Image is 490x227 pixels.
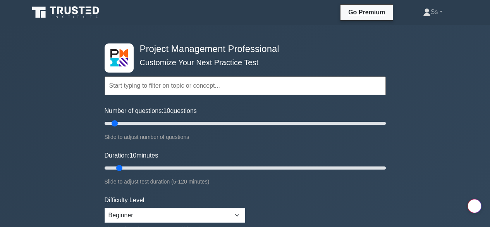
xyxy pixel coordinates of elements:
span: 10 [163,107,170,114]
label: Number of questions: questions [105,106,197,116]
label: Duration: minutes [105,151,158,160]
div: Slide to adjust number of questions [105,132,386,142]
div: Slide to adjust test duration (5-120 minutes) [105,177,386,186]
label: Difficulty Level [105,196,144,205]
input: Start typing to filter on topic or concept... [105,76,386,95]
a: Go Premium [344,7,390,17]
a: Ss [404,4,461,20]
span: 10 [129,152,136,159]
h4: Project Management Professional [137,43,348,55]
